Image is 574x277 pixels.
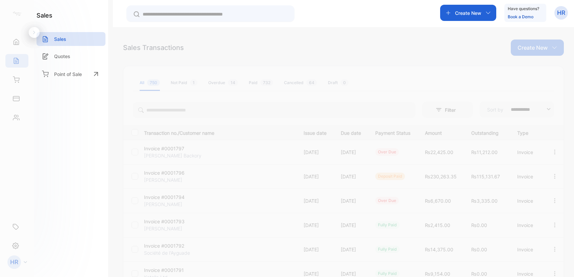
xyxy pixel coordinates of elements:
h1: sales [37,11,52,20]
a: Sales [37,32,105,46]
p: [DATE] [341,246,361,253]
span: ₨0.00 [471,247,487,252]
div: Sales Transactions [123,43,184,53]
span: ₨11,212.00 [471,149,498,155]
div: over due [375,197,399,204]
p: Quotes [54,53,70,60]
button: HR [554,5,568,21]
p: [DATE] [341,197,361,204]
p: HR [557,8,565,17]
a: Quotes [37,49,105,63]
img: logo [12,9,22,19]
p: Point of Sale [54,71,82,78]
div: over due [375,148,399,156]
p: Type [517,128,537,136]
p: [PERSON_NAME] [144,176,194,183]
p: Invoice #0001793 [144,218,194,225]
p: [DATE] [304,222,327,229]
p: Create New [518,44,548,52]
iframe: LiveChat chat widget [546,249,574,277]
p: Invoice [517,149,537,156]
button: Create New [440,5,496,21]
p: Due date [341,128,361,136]
p: [DATE] [304,197,327,204]
p: Amount [425,128,457,136]
p: Invoice #0001796 [144,169,194,176]
span: ₨6,670.00 [425,198,451,204]
p: [DATE] [304,149,327,156]
button: Filter [422,102,473,118]
span: 64 [306,79,317,86]
p: [PERSON_NAME] Backory [144,152,201,159]
p: Invoice [517,197,537,204]
p: Issue date [304,128,327,136]
span: ₨0.00 [471,271,487,277]
div: Cancelled [284,80,317,86]
p: [DATE] [341,149,361,156]
span: 1 [190,79,197,86]
p: Invoice #0001791 [144,267,194,274]
div: deposit paid [375,173,405,180]
div: Not Paid [171,80,197,86]
div: fully paid [375,246,400,253]
a: Book a Demo [508,14,533,19]
p: Transaction no./Customer name [144,128,295,136]
span: 732 [260,79,273,86]
p: Invoice #0001792 [144,242,194,249]
span: ₨9,154.00 [425,271,450,277]
p: Sales [54,35,66,43]
span: ₨115,131.67 [471,174,500,179]
div: Draft [328,80,349,86]
span: 750 [147,79,160,86]
p: [DATE] [304,173,327,180]
p: Invoice [517,222,537,229]
div: Overdue [208,80,238,86]
span: 0 [340,79,349,86]
p: Invoice [517,173,537,180]
button: Sort by [480,101,554,118]
a: Point of Sale [37,67,105,81]
p: [DATE] [304,246,327,253]
span: 14 [228,79,238,86]
span: ₨230,263.35 [425,174,457,179]
p: Filter [445,106,460,114]
div: All [140,80,160,86]
p: [PERSON_NAME] [144,201,194,208]
span: ₨3,335.00 [471,198,498,204]
span: ₨2,415.00 [425,222,450,228]
p: Create New [455,9,481,17]
span: ₨0.00 [471,222,487,228]
p: Sort by [487,106,503,113]
p: [DATE] [341,173,361,180]
p: Invoice #0001794 [144,194,194,201]
span: ₨22,425.00 [425,149,453,155]
button: Create New [511,40,564,56]
p: Outstanding [471,128,503,136]
p: [PERSON_NAME] [144,225,194,232]
p: [DATE] [341,222,361,229]
div: Paid [249,80,273,86]
p: HR [10,258,18,267]
p: Payment Status [375,128,411,136]
p: Invoice [517,246,537,253]
p: Have questions? [508,5,539,12]
p: Invoice #0001797 [144,145,194,152]
div: fully paid [375,221,400,229]
span: ₨14,375.00 [425,247,453,252]
p: Société de l'Ayguade [144,249,194,256]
